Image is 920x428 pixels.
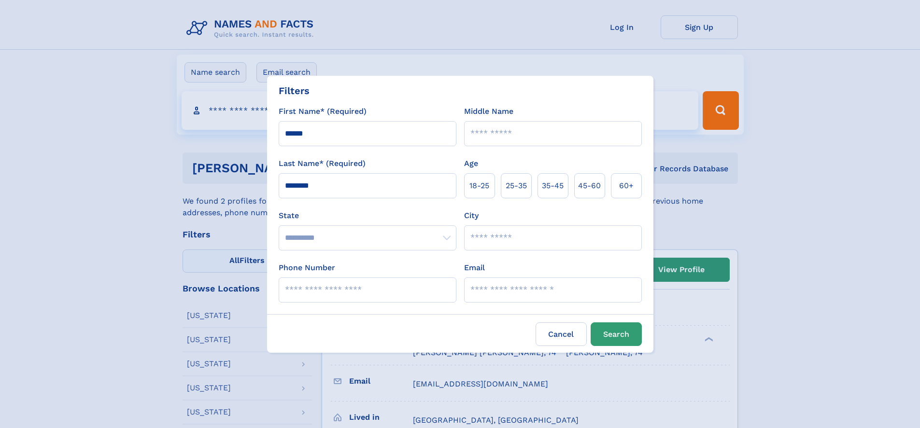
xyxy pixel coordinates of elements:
label: Last Name* (Required) [279,158,366,169]
div: Filters [279,83,310,98]
label: Cancel [536,322,587,346]
span: 60+ [619,180,634,192]
label: First Name* (Required) [279,106,367,117]
span: 45‑60 [578,180,601,192]
label: Middle Name [464,106,513,117]
label: Age [464,158,478,169]
button: Search [591,322,642,346]
label: State [279,210,456,221]
span: 35‑45 [542,180,564,192]
span: 25‑35 [506,180,527,192]
label: City [464,210,479,221]
span: 18‑25 [469,180,489,192]
label: Phone Number [279,262,335,274]
label: Email [464,262,485,274]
